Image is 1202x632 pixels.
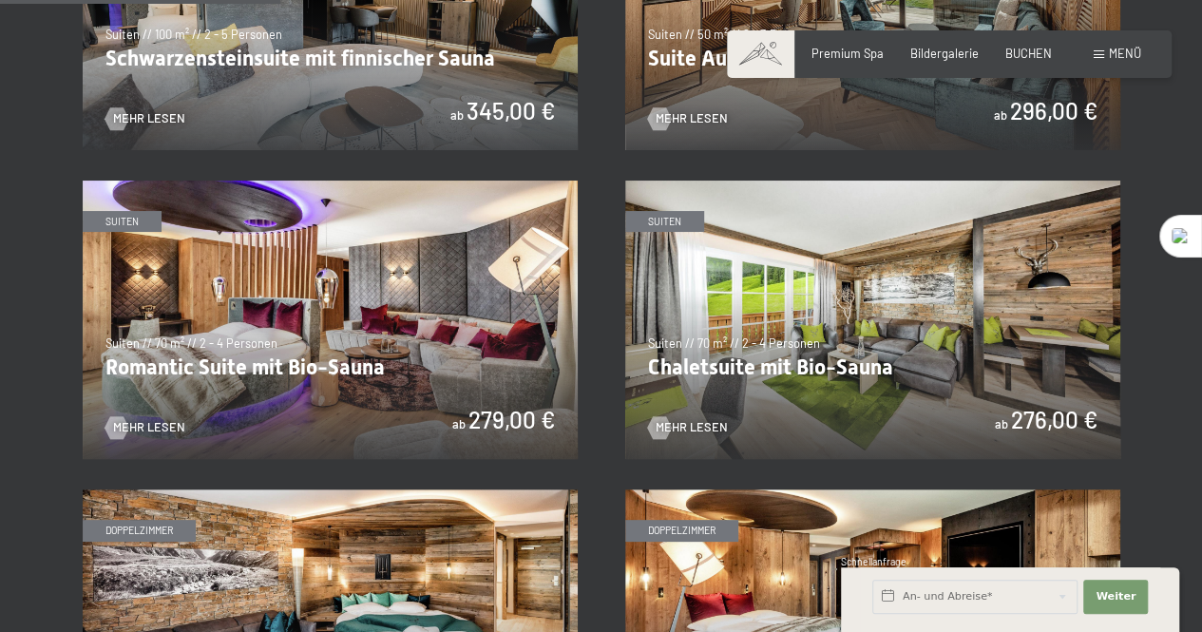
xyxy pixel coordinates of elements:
[105,110,185,127] a: Mehr Lesen
[113,110,185,127] span: Mehr Lesen
[83,181,578,459] img: Romantic Suite mit Bio-Sauna
[1083,580,1148,614] button: Weiter
[625,489,1120,499] a: Suite Deluxe mit Sauna
[841,556,906,567] span: Schnellanfrage
[656,110,728,127] span: Mehr Lesen
[811,46,884,61] a: Premium Spa
[648,419,728,436] a: Mehr Lesen
[113,419,185,436] span: Mehr Lesen
[656,419,728,436] span: Mehr Lesen
[1109,46,1141,61] span: Menü
[1096,589,1135,604] span: Weiter
[625,181,1120,190] a: Chaletsuite mit Bio-Sauna
[625,181,1120,459] img: Chaletsuite mit Bio-Sauna
[1005,46,1052,61] a: BUCHEN
[648,110,728,127] a: Mehr Lesen
[83,489,578,499] a: Nature Suite mit Sauna
[910,46,979,61] a: Bildergalerie
[83,181,578,190] a: Romantic Suite mit Bio-Sauna
[105,419,185,436] a: Mehr Lesen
